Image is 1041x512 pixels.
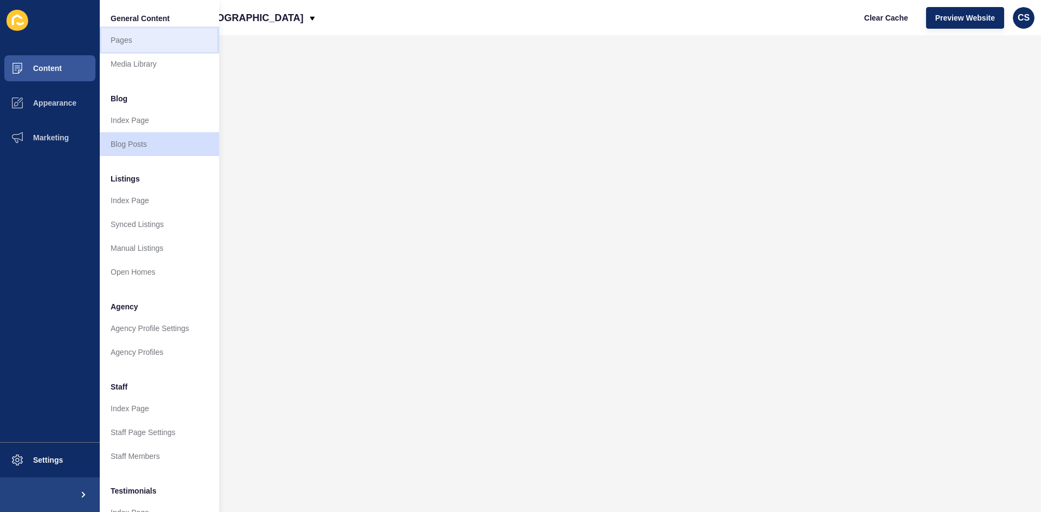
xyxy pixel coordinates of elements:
[935,12,995,23] span: Preview Website
[111,485,157,496] span: Testimonials
[100,340,219,364] a: Agency Profiles
[100,444,219,468] a: Staff Members
[100,28,219,52] a: Pages
[855,7,917,29] button: Clear Cache
[100,236,219,260] a: Manual Listings
[926,7,1004,29] button: Preview Website
[1018,12,1030,23] span: CS
[100,189,219,212] a: Index Page
[100,108,219,132] a: Index Page
[111,301,138,312] span: Agency
[100,212,219,236] a: Synced Listings
[100,397,219,420] a: Index Page
[111,381,127,392] span: Staff
[100,52,219,76] a: Media Library
[111,173,140,184] span: Listings
[111,13,170,24] span: General Content
[100,260,219,284] a: Open Homes
[864,12,908,23] span: Clear Cache
[100,132,219,156] a: Blog Posts
[111,93,127,104] span: Blog
[100,316,219,340] a: Agency Profile Settings
[100,420,219,444] a: Staff Page Settings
